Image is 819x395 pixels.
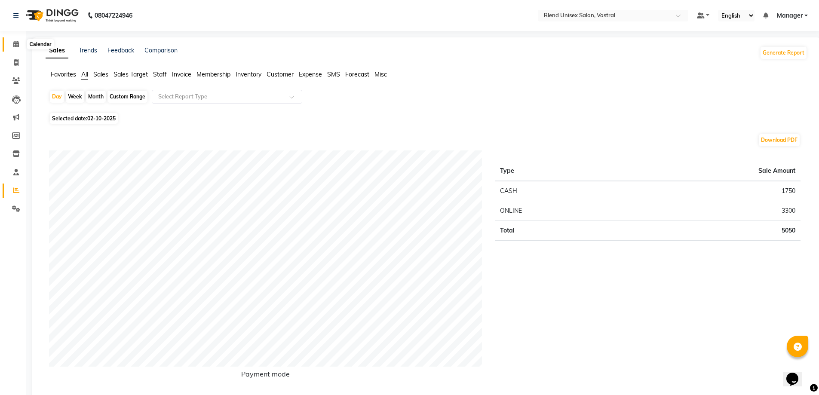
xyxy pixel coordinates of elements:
[144,46,178,54] a: Comparison
[196,70,230,78] span: Membership
[81,70,88,78] span: All
[374,70,387,78] span: Misc
[22,3,81,28] img: logo
[27,39,53,49] div: Calendar
[107,91,147,103] div: Custom Range
[79,46,97,54] a: Trends
[49,370,482,382] h6: Payment mode
[783,361,810,386] iframe: chat widget
[113,70,148,78] span: Sales Target
[619,221,801,241] td: 5050
[107,46,134,54] a: Feedback
[495,161,619,181] th: Type
[619,201,801,221] td: 3300
[50,113,118,124] span: Selected date:
[236,70,261,78] span: Inventory
[267,70,294,78] span: Customer
[619,181,801,201] td: 1750
[761,47,807,59] button: Generate Report
[95,3,132,28] b: 08047224946
[86,91,106,103] div: Month
[51,70,76,78] span: Favorites
[87,115,116,122] span: 02-10-2025
[495,201,619,221] td: ONLINE
[50,91,64,103] div: Day
[66,91,84,103] div: Week
[172,70,191,78] span: Invoice
[93,70,108,78] span: Sales
[759,134,800,146] button: Download PDF
[495,181,619,201] td: CASH
[777,11,803,20] span: Manager
[299,70,322,78] span: Expense
[153,70,167,78] span: Staff
[345,70,369,78] span: Forecast
[327,70,340,78] span: SMS
[495,221,619,241] td: Total
[619,161,801,181] th: Sale Amount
